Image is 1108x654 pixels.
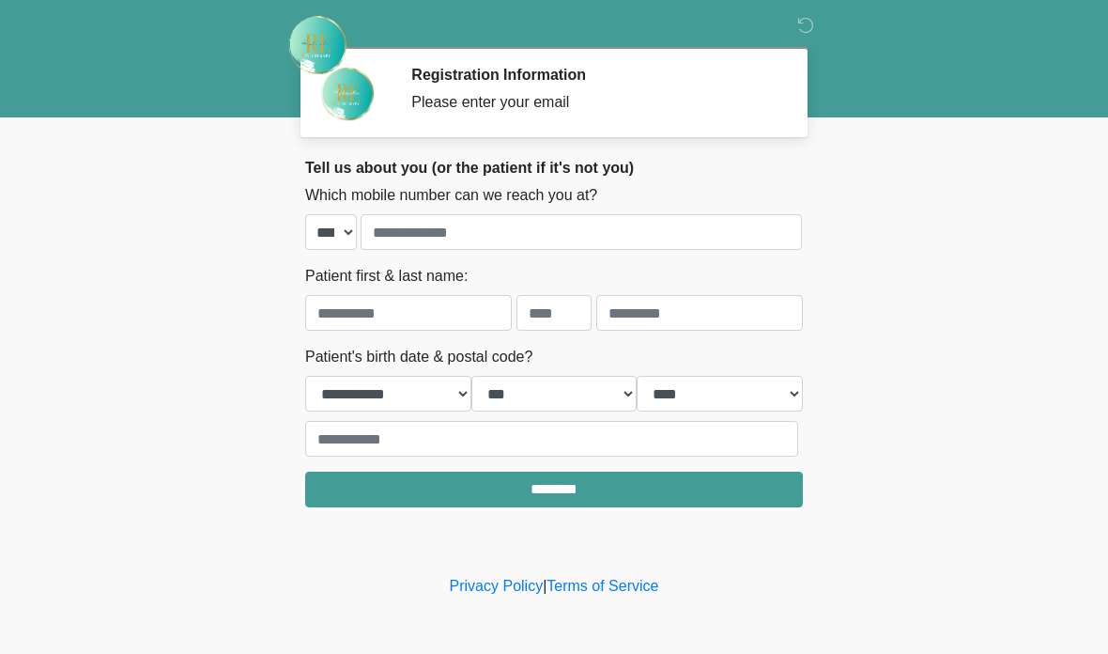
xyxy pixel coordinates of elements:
a: Privacy Policy [450,578,544,594]
a: | [543,578,546,594]
label: Patient's birth date & postal code? [305,346,532,368]
label: Which mobile number can we reach you at? [305,184,597,207]
label: Patient first & last name: [305,265,468,288]
img: Agent Avatar [319,66,376,122]
div: Please enter your email [411,91,775,114]
h2: Tell us about you (or the patient if it's not you) [305,159,803,177]
a: Terms of Service [546,578,658,594]
img: Rehydrate Aesthetics & Wellness Logo [286,14,348,76]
